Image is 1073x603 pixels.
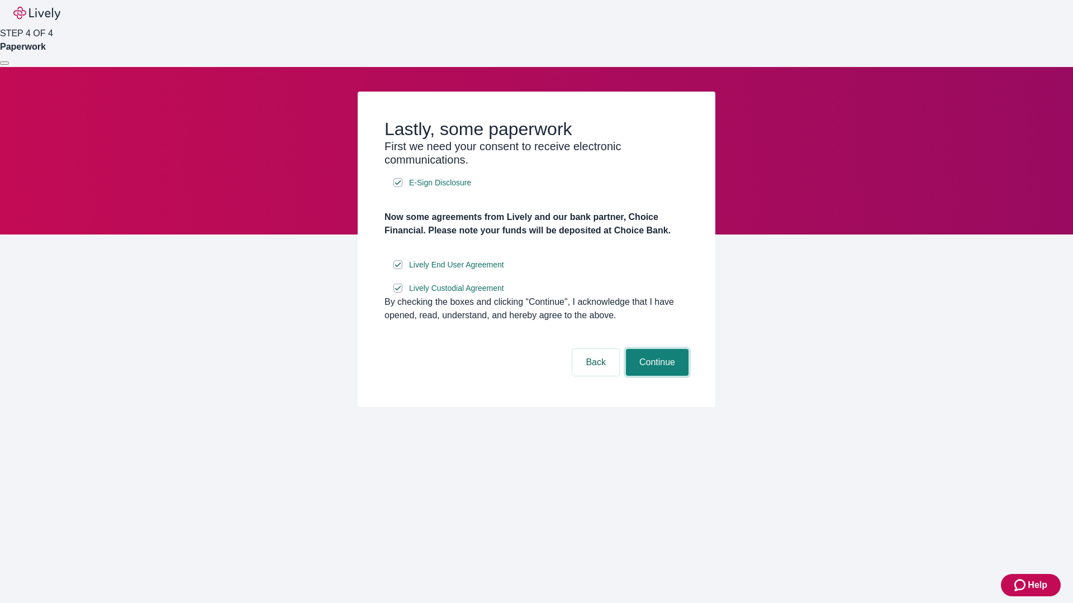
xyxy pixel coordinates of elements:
svg: Zendesk support icon [1014,578,1028,592]
div: By checking the boxes and clicking “Continue", I acknowledge that I have opened, read, understand... [384,295,689,322]
button: Back [572,349,619,376]
img: Lively [13,7,60,20]
h3: First we need your consent to receive electronic communications. [384,140,689,166]
h2: Lastly, some paperwork [384,118,689,140]
button: Zendesk support iconHelp [1001,574,1061,596]
span: Lively Custodial Agreement [409,283,504,294]
a: e-sign disclosure document [407,176,473,190]
a: e-sign disclosure document [407,281,506,295]
h4: Now some agreements from Lively and our bank partner, Choice Financial. Please note your funds wi... [384,210,689,237]
span: E-Sign Disclosure [409,177,471,189]
span: Lively End User Agreement [409,259,504,271]
a: e-sign disclosure document [407,258,506,272]
button: Continue [626,349,689,376]
span: Help [1028,578,1047,592]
